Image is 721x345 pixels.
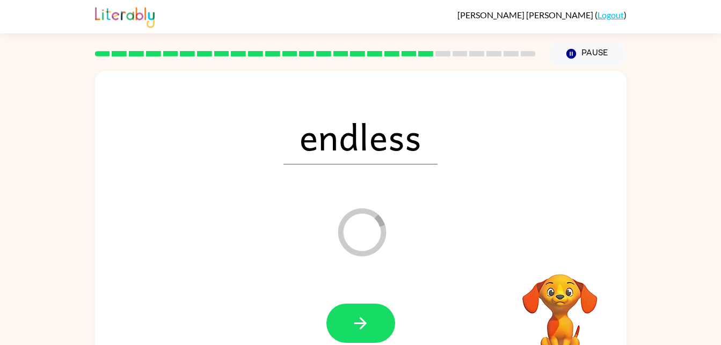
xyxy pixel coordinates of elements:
[598,10,624,20] a: Logout
[457,10,595,20] span: [PERSON_NAME] [PERSON_NAME]
[549,41,627,66] button: Pause
[457,10,627,20] div: ( )
[283,109,438,164] span: endless
[95,4,155,28] img: Literably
